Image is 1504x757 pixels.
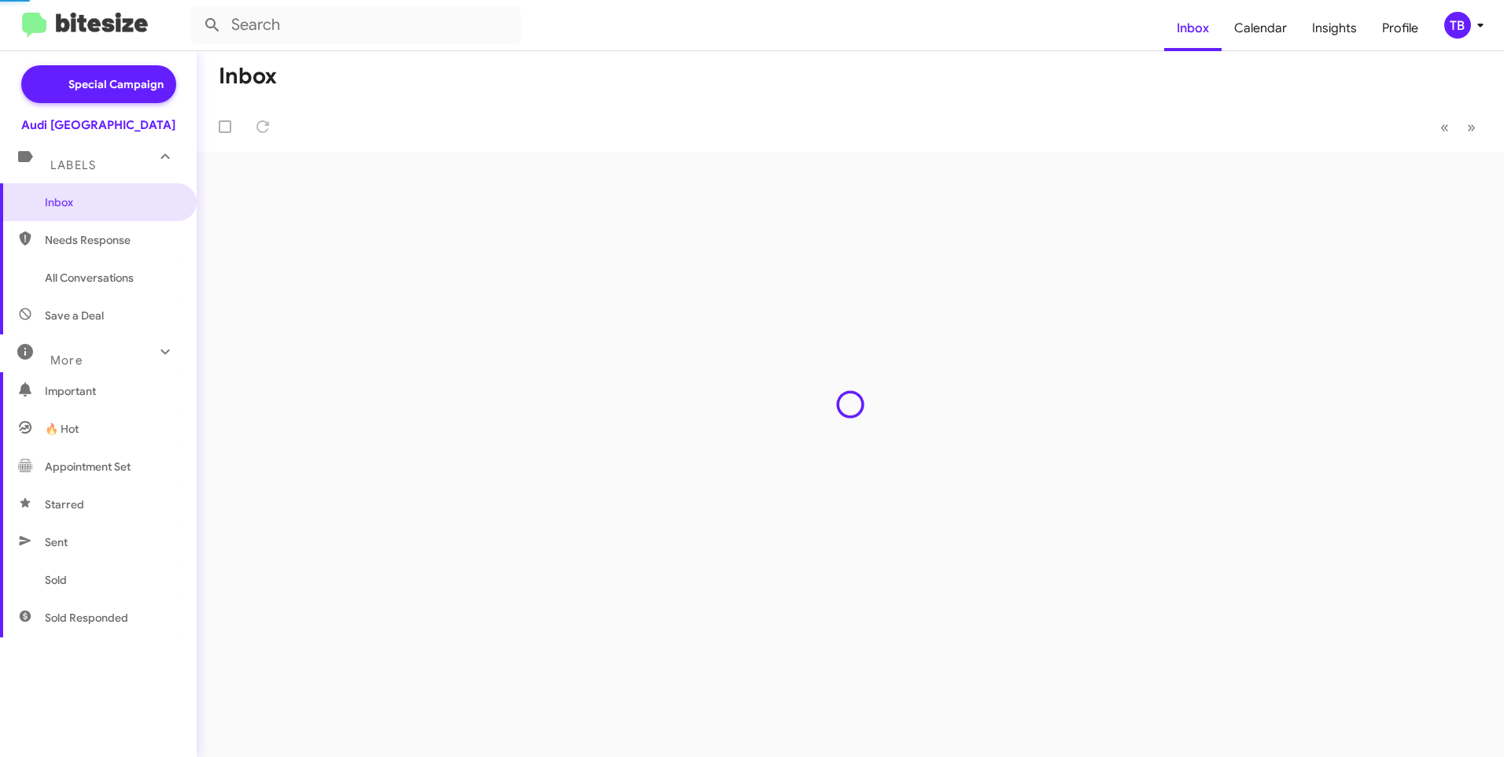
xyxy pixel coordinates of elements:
[45,610,128,626] span: Sold Responded
[50,158,96,172] span: Labels
[45,459,131,475] span: Appointment Set
[45,572,67,588] span: Sold
[1458,111,1485,143] button: Next
[1299,6,1369,51] a: Insights
[1444,12,1471,39] div: TB
[50,353,83,367] span: More
[1164,6,1222,51] a: Inbox
[1432,111,1485,143] nav: Page navigation example
[219,64,277,89] h1: Inbox
[45,232,179,248] span: Needs Response
[1467,117,1476,137] span: »
[45,308,104,323] span: Save a Deal
[45,534,68,550] span: Sent
[45,270,134,286] span: All Conversations
[45,497,84,512] span: Starred
[1222,6,1299,51] a: Calendar
[190,6,521,44] input: Search
[1431,12,1487,39] button: TB
[1431,111,1458,143] button: Previous
[1440,117,1449,137] span: «
[45,421,79,437] span: 🔥 Hot
[1369,6,1431,51] a: Profile
[45,383,179,399] span: Important
[45,194,179,210] span: Inbox
[21,65,176,103] a: Special Campaign
[21,117,175,133] div: Audi [GEOGRAPHIC_DATA]
[68,76,164,92] span: Special Campaign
